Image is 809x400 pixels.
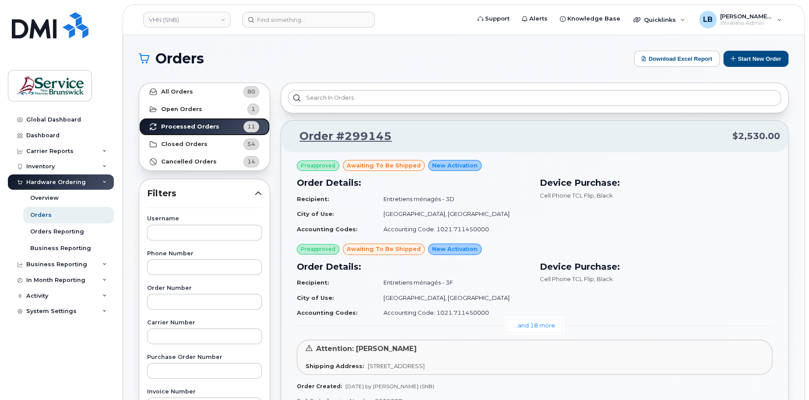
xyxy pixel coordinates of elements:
strong: Shipping Address: [306,362,364,369]
label: Phone Number [147,251,262,257]
td: [GEOGRAPHIC_DATA], [GEOGRAPHIC_DATA] [376,290,529,306]
strong: Order Created: [297,383,342,390]
span: New Activation [432,161,478,170]
span: Filters [147,187,255,200]
span: Cell Phone TCL Flip [540,275,594,282]
label: Invoice Number [147,389,262,395]
strong: Closed Orders [161,141,208,148]
strong: Processed Orders [161,123,219,130]
label: Purchase Order Number [147,355,262,360]
label: Username [147,216,262,222]
span: Preapproved [301,162,335,170]
span: awaiting to be shipped [347,161,421,170]
button: Download Excel Report [634,51,720,67]
a: Order #299145 [289,129,392,144]
strong: Accounting Codes: [297,226,358,233]
button: Start New Order [723,51,788,67]
a: All Orders80 [139,83,270,101]
a: Closed Orders54 [139,136,270,153]
strong: Accounting Codes: [297,309,358,316]
span: Attention: [PERSON_NAME] [316,344,417,353]
a: Cancelled Orders14 [139,153,270,170]
label: Order Number [147,285,262,291]
span: 1 [251,105,255,113]
strong: City of Use: [297,294,334,301]
td: [GEOGRAPHIC_DATA], [GEOGRAPHIC_DATA] [376,206,529,222]
strong: Recipient: [297,195,329,202]
span: $2,530.00 [732,130,780,143]
a: ...and 18 more [507,319,563,332]
h3: Order Details: [297,176,529,189]
span: Preapproved [301,245,335,253]
span: awaiting to be shipped [347,245,421,253]
h3: Device Purchase: [540,176,772,189]
span: 54 [247,140,255,148]
strong: Cancelled Orders [161,158,217,165]
h3: Order Details: [297,260,529,273]
span: 14 [247,157,255,166]
span: New Activation [432,245,478,253]
span: [STREET_ADDRESS] [368,362,425,369]
h3: Device Purchase: [540,260,772,273]
td: Accounting Code: 1021.711450000 [376,305,529,320]
span: Cell Phone TCL Flip [540,192,594,199]
span: Orders [155,52,204,65]
td: Entretiens ménagés - 3D [376,191,529,207]
input: Search in orders [288,90,781,106]
span: 11 [247,122,255,131]
a: Processed Orders11 [139,118,270,136]
td: Accounting Code: 1021.711450000 [376,222,529,237]
strong: Open Orders [161,106,202,113]
strong: City of Use: [297,210,334,217]
td: Entretiens ménagés - 3F [376,275,529,290]
label: Carrier Number [147,320,262,326]
strong: All Orders [161,88,193,95]
span: , Black [594,275,613,282]
a: Open Orders1 [139,101,270,118]
span: 80 [247,87,255,96]
strong: Recipient: [297,279,329,286]
span: , Black [594,192,613,199]
span: [DATE] by [PERSON_NAME] (SNB) [345,383,434,390]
